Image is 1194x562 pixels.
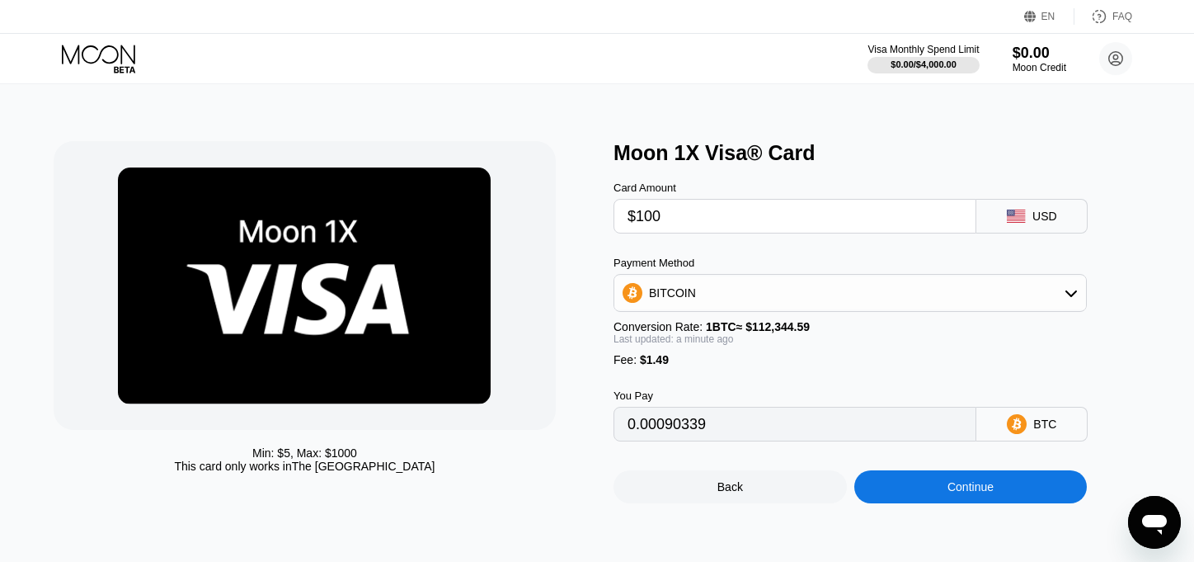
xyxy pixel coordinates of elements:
[613,470,847,503] div: Back
[1074,8,1132,25] div: FAQ
[1013,45,1066,62] div: $0.00
[174,460,435,473] div: This card only works in The [GEOGRAPHIC_DATA]
[1112,11,1132,22] div: FAQ
[706,320,810,333] span: 1 BTC ≈ $112,344.59
[1128,496,1181,549] iframe: Button to launch messaging window
[640,353,669,366] span: $1.49
[891,59,957,69] div: $0.00 / $4,000.00
[613,320,1087,333] div: Conversion Rate:
[1013,62,1066,73] div: Moon Credit
[613,141,1157,165] div: Moon 1X Visa® Card
[1013,45,1066,73] div: $0.00Moon Credit
[613,353,1087,366] div: Fee :
[1024,8,1074,25] div: EN
[1032,210,1057,223] div: USD
[614,276,1086,309] div: BITCOIN
[613,257,1087,269] div: Payment Method
[1033,418,1056,431] div: BTC
[613,390,976,402] div: You Pay
[867,44,979,55] div: Visa Monthly Spend Limit
[613,182,976,194] div: Card Amount
[628,200,962,233] input: $0.00
[649,286,696,300] div: BITCOIN
[867,44,979,73] div: Visa Monthly Spend Limit$0.00/$4,000.00
[854,470,1088,503] div: Continue
[1041,11,1055,22] div: EN
[252,446,357,460] div: Min: $ 5 , Max: $ 1000
[947,480,994,494] div: Continue
[717,480,743,494] div: Back
[613,333,1087,345] div: Last updated: a minute ago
